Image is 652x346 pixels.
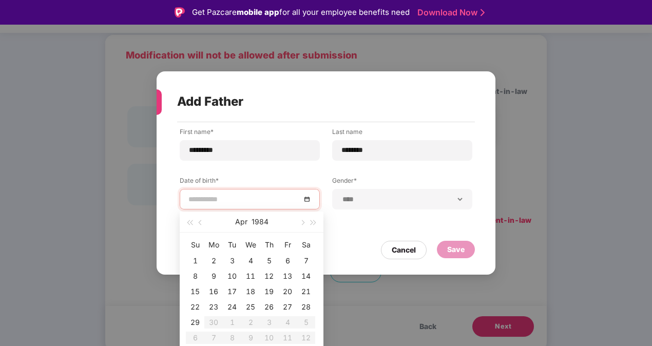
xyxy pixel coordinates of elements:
[332,176,472,189] label: Gender*
[252,212,269,232] button: 1984
[186,253,204,268] td: 1984-04-01
[260,253,278,268] td: 1984-04-05
[447,244,465,255] div: Save
[186,284,204,299] td: 1984-04-15
[186,299,204,315] td: 1984-04-22
[204,237,223,253] th: Mo
[177,82,450,122] div: Add Father
[244,285,257,298] div: 18
[297,253,315,268] td: 1984-04-07
[244,270,257,282] div: 11
[297,284,315,299] td: 1984-04-21
[300,301,312,313] div: 28
[226,255,238,267] div: 3
[189,285,201,298] div: 15
[281,255,294,267] div: 6
[297,299,315,315] td: 1984-04-28
[186,237,204,253] th: Su
[278,268,297,284] td: 1984-04-13
[186,268,204,284] td: 1984-04-08
[223,299,241,315] td: 1984-04-24
[297,237,315,253] th: Sa
[281,285,294,298] div: 20
[392,244,416,256] div: Cancel
[207,285,220,298] div: 16
[281,270,294,282] div: 13
[235,212,247,232] button: Apr
[180,209,320,220] div: This field is required!
[192,6,410,18] div: Get Pazcare for all your employee benefits need
[241,237,260,253] th: We
[297,268,315,284] td: 1984-04-14
[223,237,241,253] th: Tu
[332,127,472,140] label: Last name
[300,285,312,298] div: 21
[244,255,257,267] div: 4
[223,284,241,299] td: 1984-04-17
[278,284,297,299] td: 1984-04-20
[260,299,278,315] td: 1984-04-26
[180,176,320,189] label: Date of birth*
[223,253,241,268] td: 1984-04-03
[263,270,275,282] div: 12
[263,301,275,313] div: 26
[226,285,238,298] div: 17
[278,253,297,268] td: 1984-04-06
[481,7,485,18] img: Stroke
[278,299,297,315] td: 1984-04-27
[207,301,220,313] div: 23
[241,268,260,284] td: 1984-04-11
[241,284,260,299] td: 1984-04-18
[241,299,260,315] td: 1984-04-25
[226,301,238,313] div: 24
[175,7,185,17] img: Logo
[417,7,482,18] a: Download Now
[189,270,201,282] div: 8
[189,255,201,267] div: 1
[204,253,223,268] td: 1984-04-02
[204,299,223,315] td: 1984-04-23
[260,268,278,284] td: 1984-04-12
[207,255,220,267] div: 2
[223,268,241,284] td: 1984-04-10
[186,315,204,330] td: 1984-04-29
[204,284,223,299] td: 1984-04-16
[263,255,275,267] div: 5
[189,301,201,313] div: 22
[244,301,257,313] div: 25
[226,270,238,282] div: 10
[281,301,294,313] div: 27
[260,284,278,299] td: 1984-04-19
[180,127,320,140] label: First name*
[263,285,275,298] div: 19
[189,316,201,329] div: 29
[241,253,260,268] td: 1984-04-04
[300,270,312,282] div: 14
[204,268,223,284] td: 1984-04-09
[300,255,312,267] div: 7
[260,237,278,253] th: Th
[278,237,297,253] th: Fr
[207,270,220,282] div: 9
[237,7,279,17] strong: mobile app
